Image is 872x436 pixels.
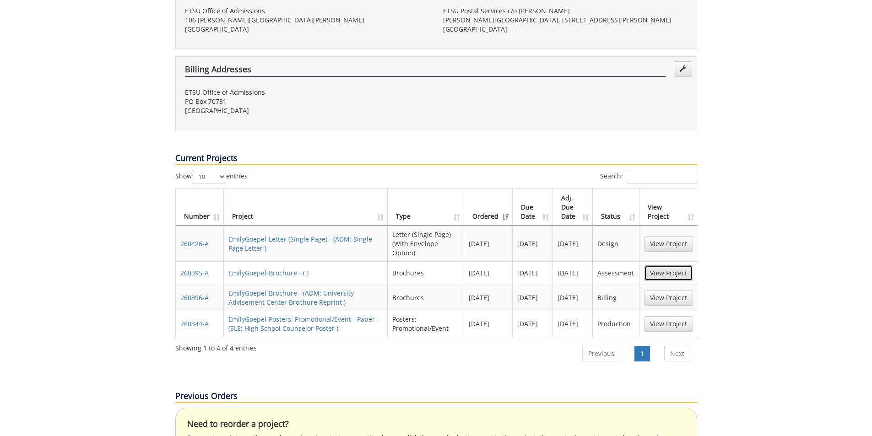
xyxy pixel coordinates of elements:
[593,311,639,337] td: Production
[443,6,688,16] p: ETSU Postal Services c/o [PERSON_NAME]
[593,226,639,261] td: Design
[464,311,513,337] td: [DATE]
[553,261,593,285] td: [DATE]
[228,269,309,277] a: EmilyGoepel-Brochure - ( )
[175,390,697,403] p: Previous Orders
[513,189,553,226] th: Due Date: activate to sort column ascending
[553,226,593,261] td: [DATE]
[185,106,429,115] p: [GEOGRAPHIC_DATA]
[443,25,688,34] p: [GEOGRAPHIC_DATA]
[180,319,209,328] a: 260344-A
[513,285,553,311] td: [DATE]
[175,152,697,165] p: Current Projects
[388,285,464,311] td: Brochures
[180,239,209,248] a: 260426-A
[644,236,693,252] a: View Project
[513,261,553,285] td: [DATE]
[185,6,429,16] p: ETSU Office of Admissions
[644,265,693,281] a: View Project
[593,189,639,226] th: Status: activate to sort column ascending
[228,289,354,307] a: EmilyGoepel-Brochure - (ADM: University Advisement Center Brochure Reprint )
[464,261,513,285] td: [DATE]
[639,189,698,226] th: View Project: activate to sort column ascending
[644,290,693,306] a: View Project
[593,261,639,285] td: Assessment
[187,420,685,429] h4: Need to reorder a project?
[464,285,513,311] td: [DATE]
[664,346,690,361] a: Next
[464,226,513,261] td: [DATE]
[180,269,209,277] a: 260395-A
[553,189,593,226] th: Adj. Due Date: activate to sort column ascending
[634,346,650,361] a: 1
[185,16,429,25] p: 106 [PERSON_NAME][GEOGRAPHIC_DATA][PERSON_NAME]
[582,346,620,361] a: Previous
[180,293,209,302] a: 260396-A
[185,97,429,106] p: PO Box 70731
[228,235,372,253] a: EmilyGoepel-Letter (Single Page) - (ADM: Single Page Letter )
[553,285,593,311] td: [DATE]
[644,316,693,332] a: View Project
[175,170,248,183] label: Show entries
[185,25,429,34] p: [GEOGRAPHIC_DATA]
[464,189,513,226] th: Ordered: activate to sort column ascending
[192,170,226,183] select: Showentries
[176,189,224,226] th: Number: activate to sort column ascending
[513,311,553,337] td: [DATE]
[388,311,464,337] td: Posters: Promotional/Event
[443,16,688,25] p: [PERSON_NAME][GEOGRAPHIC_DATA], [STREET_ADDRESS][PERSON_NAME]
[388,226,464,261] td: Letter (Single Page) (With Envelope Option)
[224,189,388,226] th: Project: activate to sort column ascending
[175,340,257,353] div: Showing 1 to 4 of 4 entries
[185,88,429,97] p: ETSU Office of Admissions
[593,285,639,311] td: Billing
[674,61,692,77] a: Edit Addresses
[388,189,464,226] th: Type: activate to sort column ascending
[626,170,697,183] input: Search:
[600,170,697,183] label: Search:
[553,311,593,337] td: [DATE]
[388,261,464,285] td: Brochures
[185,65,666,77] h4: Billing Addresses
[228,315,379,333] a: EmilyGoepel-Posters: Promotional/Event - Paper - (SLE: High School Counselor Poster )
[513,226,553,261] td: [DATE]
